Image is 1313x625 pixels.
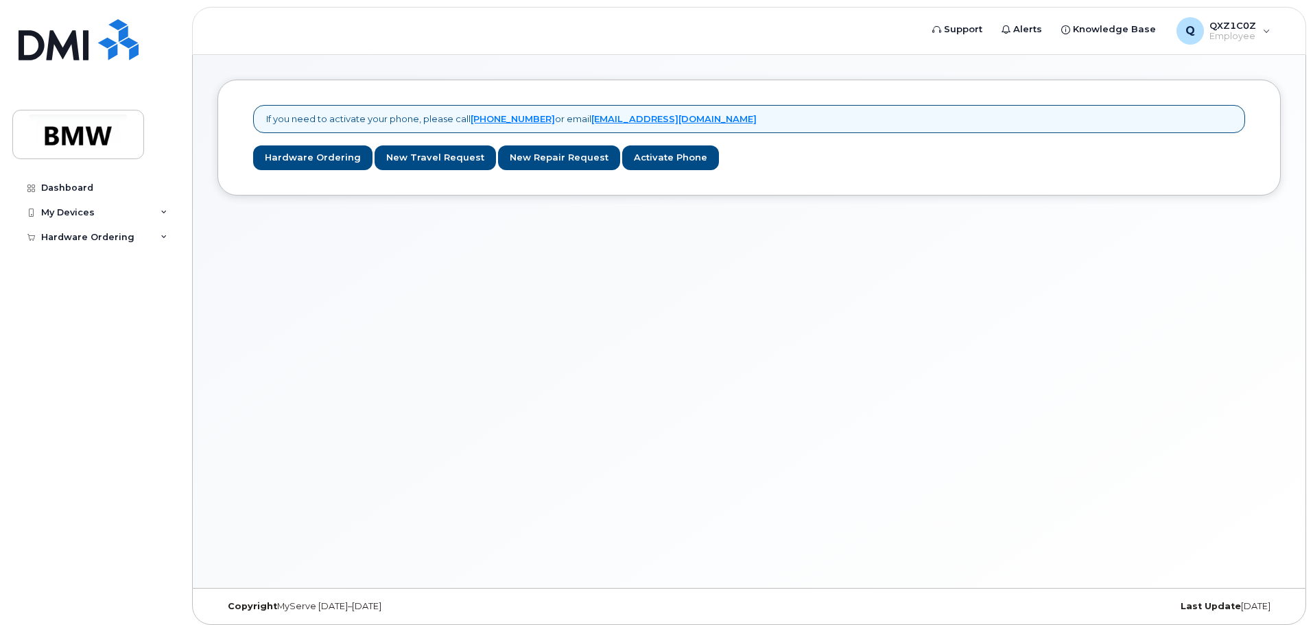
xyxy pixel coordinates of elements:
a: [EMAIL_ADDRESS][DOMAIN_NAME] [591,113,757,124]
a: New Travel Request [375,145,496,171]
a: New Repair Request [498,145,620,171]
a: Hardware Ordering [253,145,372,171]
a: [PHONE_NUMBER] [471,113,555,124]
p: If you need to activate your phone, please call or email [266,113,757,126]
div: MyServe [DATE]–[DATE] [217,601,572,612]
iframe: Messenger Launcher [1253,565,1303,615]
strong: Last Update [1181,601,1241,611]
div: [DATE] [926,601,1281,612]
strong: Copyright [228,601,277,611]
a: Activate Phone [622,145,719,171]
